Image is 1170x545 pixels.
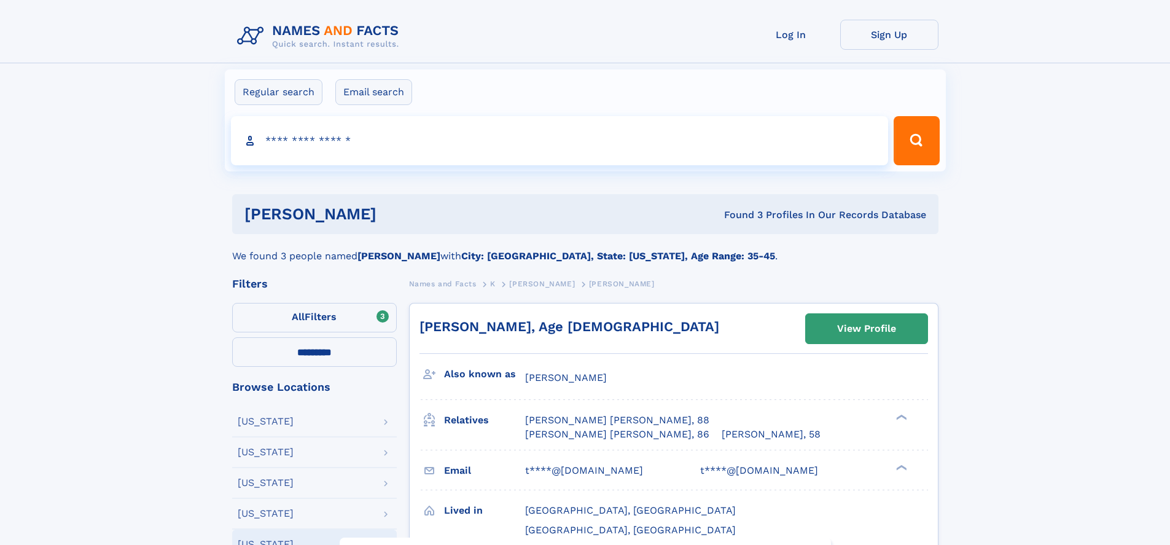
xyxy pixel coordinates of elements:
[238,478,294,488] div: [US_STATE]
[893,414,908,421] div: ❯
[419,319,719,334] a: [PERSON_NAME], Age [DEMOGRAPHIC_DATA]
[490,276,496,291] a: K
[893,463,908,471] div: ❯
[444,364,525,385] h3: Also known as
[589,280,655,288] span: [PERSON_NAME]
[806,314,927,343] a: View Profile
[525,414,709,427] a: [PERSON_NAME] [PERSON_NAME], 88
[525,504,736,516] span: [GEOGRAPHIC_DATA], [GEOGRAPHIC_DATA]
[232,278,397,289] div: Filters
[292,311,305,323] span: All
[238,509,294,519] div: [US_STATE]
[722,428,821,441] a: [PERSON_NAME], 58
[525,428,709,441] a: [PERSON_NAME] [PERSON_NAME], 86
[231,116,889,165] input: search input
[232,20,409,53] img: Logo Names and Facts
[461,250,775,262] b: City: [GEOGRAPHIC_DATA], State: [US_STATE], Age Range: 35-45
[837,315,896,343] div: View Profile
[509,276,575,291] a: [PERSON_NAME]
[509,280,575,288] span: [PERSON_NAME]
[550,208,926,222] div: Found 3 Profiles In Our Records Database
[238,417,294,426] div: [US_STATE]
[232,382,397,393] div: Browse Locations
[232,303,397,332] label: Filters
[232,234,938,264] div: We found 3 people named with .
[840,20,938,50] a: Sign Up
[525,524,736,536] span: [GEOGRAPHIC_DATA], [GEOGRAPHIC_DATA]
[444,460,525,481] h3: Email
[244,206,550,222] h1: [PERSON_NAME]
[409,276,477,291] a: Names and Facts
[235,79,322,105] label: Regular search
[335,79,412,105] label: Email search
[444,410,525,431] h3: Relatives
[238,447,294,457] div: [US_STATE]
[894,116,939,165] button: Search Button
[525,372,607,383] span: [PERSON_NAME]
[357,250,440,262] b: [PERSON_NAME]
[490,280,496,288] span: K
[742,20,840,50] a: Log In
[444,500,525,521] h3: Lived in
